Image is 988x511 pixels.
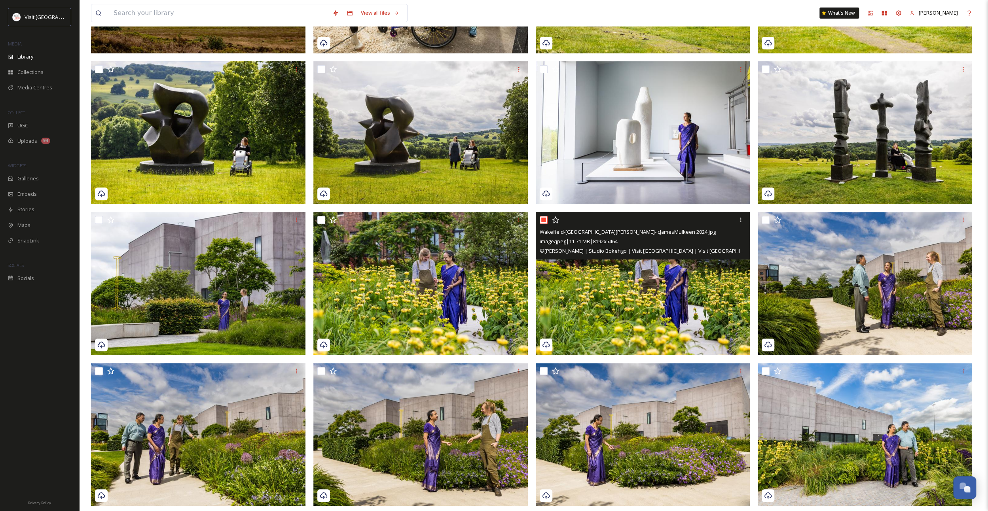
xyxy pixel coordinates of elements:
span: WIDGETS [8,163,26,168]
span: Media Centres [17,84,52,91]
div: 94 [41,138,50,144]
button: Open Chat [953,476,976,499]
span: UGC [17,122,28,129]
img: Wakefield-Yorkshire Sculpture Park-cJamesMulkeen 2024.jpg [313,61,528,204]
span: Socials [17,274,34,282]
img: Wakefield-The Hepworth Gardens- cJamesMulkeen 2024.jpg [313,212,528,355]
span: Collections [17,68,44,76]
span: © [PERSON_NAME] | Studio Bokehgo | Visit [GEOGRAPHIC_DATA] | Visit [GEOGRAPHIC_DATA] [540,247,760,254]
input: Search your library [110,4,328,22]
a: View all files [357,5,403,21]
img: Wakefield-Yorkshire Sculpture Park-cJamesMulkeen 2024.jpg [91,61,305,204]
span: SnapLink [17,237,39,244]
span: Library [17,53,33,61]
span: Embeds [17,190,37,198]
img: Wakefield-Yorkshire Sculpture Park-cJamesMulkeen 2024.jpg [758,61,972,204]
span: Privacy Policy [28,500,51,505]
img: download%20(3).png [13,13,21,21]
img: Wakefield-The Hepworth Gardens- cJamesMulkeen 2024.jpg [91,212,305,355]
span: SOCIALS [8,262,24,268]
span: Maps [17,221,30,229]
span: image/jpeg | 11.71 MB | 8192 x 5464 [540,238,618,245]
span: Uploads [17,137,37,145]
img: Wakefield-The Hepworth Gardens- cJamesMulkeen 2024.jpg [536,363,750,506]
span: Stories [17,206,34,213]
a: What's New [819,8,859,19]
img: Wakefield-The Hepworth Gardens- cJamesMulkeen 2024.jpg [758,212,972,355]
span: Galleries [17,175,39,182]
img: Wakefield-The Hepworth Gardens- cJamesMulkeen 2024.jpg [758,363,972,506]
a: Privacy Policy [28,498,51,507]
img: Wakefield-The Hepworth interior- cJamesMulkeen 2024.jpg [536,61,750,204]
span: MEDIA [8,41,22,47]
img: Wakefield-The Hepworth Gardens- cJamesMulkeen 2024.jpg [91,363,305,506]
span: Wakefield-[GEOGRAPHIC_DATA][PERSON_NAME]- cJamesMulkeen 2024.jpg [540,228,716,235]
img: Wakefield-The Hepworth Gardens- cJamesMulkeen 2024.jpg [536,212,750,355]
span: COLLECT [8,110,25,115]
span: Visit [GEOGRAPHIC_DATA] [25,13,86,21]
span: [PERSON_NAME] [919,9,958,16]
img: Wakefield-The Hepworth Gardens- cJamesMulkeen 2024.jpg [313,363,528,506]
a: [PERSON_NAME] [906,5,962,21]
